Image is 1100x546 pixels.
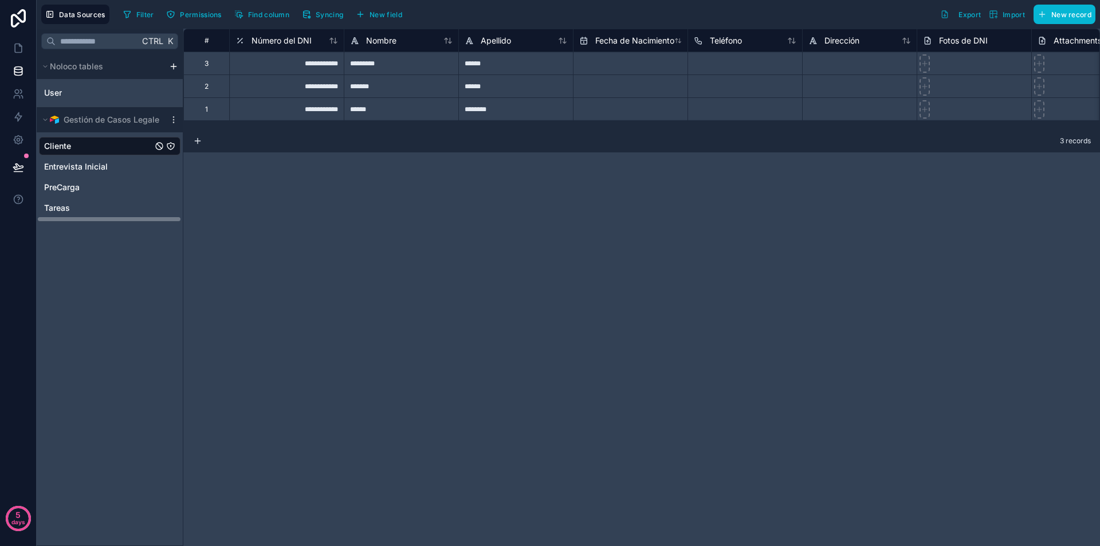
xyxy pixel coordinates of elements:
button: Filter [119,6,158,23]
span: Filter [136,10,154,19]
span: Número del DNI [252,35,312,46]
span: Permissions [180,10,221,19]
div: 2 [205,82,209,91]
button: New record [1034,5,1095,24]
span: Apellido [481,35,511,46]
button: Find column [230,6,293,23]
span: Dirección [824,35,859,46]
span: Fotos de DNI [939,35,988,46]
a: Syncing [298,6,352,23]
div: 3 [205,59,209,68]
button: Import [985,5,1029,24]
a: New record [1029,5,1095,24]
span: Teléfono [710,35,742,46]
span: 3 records [1060,136,1091,146]
span: New field [370,10,402,19]
span: Import [1003,10,1025,19]
span: Ctrl [141,34,164,48]
span: Fecha de Nacimiento [595,35,674,46]
button: Export [936,5,985,24]
button: Data Sources [41,5,109,24]
a: Permissions [162,6,230,23]
button: Syncing [298,6,347,23]
p: 5 [15,509,21,521]
button: Permissions [162,6,225,23]
span: K [166,37,174,45]
span: New record [1051,10,1091,19]
div: # [192,36,221,45]
p: days [11,514,25,530]
span: Data Sources [59,10,105,19]
button: New field [352,6,406,23]
div: 1 [205,105,208,114]
span: Find column [248,10,289,19]
span: Export [958,10,981,19]
span: Nombre [366,35,396,46]
span: Syncing [316,10,343,19]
